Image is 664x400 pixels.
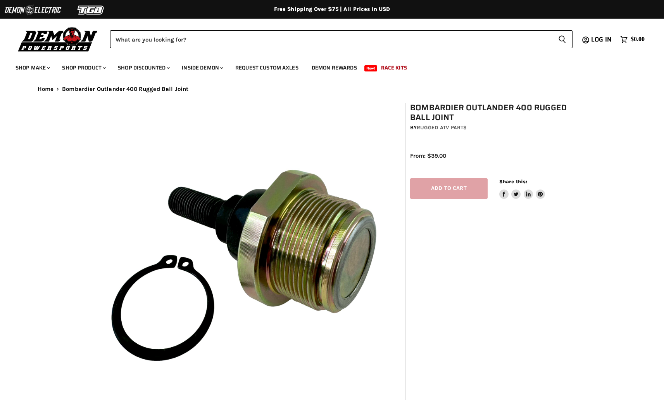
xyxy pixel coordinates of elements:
[16,25,100,53] img: Demon Powersports
[22,6,642,13] div: Free Shipping Over $75 | All Prices In USD
[417,124,467,131] a: Rugged ATV Parts
[410,103,587,122] h1: Bombardier Outlander 400 Rugged Ball Joint
[591,35,612,44] span: Log in
[375,60,413,76] a: Race Kits
[110,30,552,48] input: Search
[62,3,120,17] img: TGB Logo 2
[110,30,573,48] form: Product
[364,65,378,71] span: New!
[410,152,446,159] span: From: $39.00
[22,86,642,92] nav: Breadcrumbs
[38,86,54,92] a: Home
[631,36,645,43] span: $0.00
[552,30,573,48] button: Search
[112,60,174,76] a: Shop Discounted
[10,60,55,76] a: Shop Make
[229,60,304,76] a: Request Custom Axles
[306,60,363,76] a: Demon Rewards
[4,3,62,17] img: Demon Electric Logo 2
[176,60,228,76] a: Inside Demon
[499,178,545,199] aside: Share this:
[588,36,616,43] a: Log in
[10,57,643,76] ul: Main menu
[499,179,527,184] span: Share this:
[616,34,648,45] a: $0.00
[62,86,188,92] span: Bombardier Outlander 400 Rugged Ball Joint
[410,123,587,132] div: by
[56,60,110,76] a: Shop Product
